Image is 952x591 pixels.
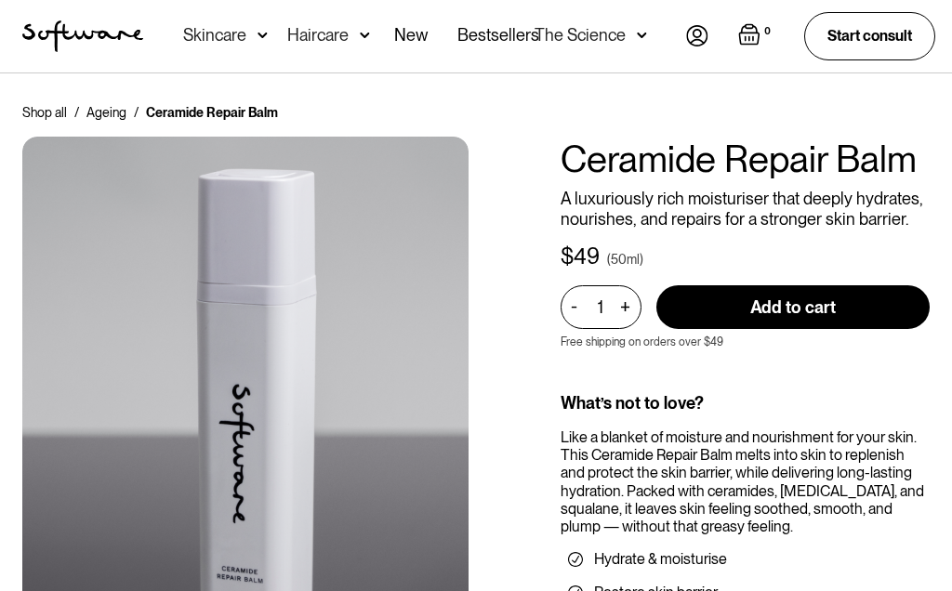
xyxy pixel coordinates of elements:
img: arrow down [258,26,268,45]
div: Like a blanket of moisture and nourishment for your skin. This Ceramide Repair Balm melts into sk... [561,428,930,535]
img: Software Logo [22,20,143,52]
div: The Science [535,26,626,45]
a: Ageing [86,103,126,122]
h1: Ceramide Repair Balm [561,137,930,181]
div: What’s not to love? [561,393,930,414]
div: 49 [574,243,600,270]
a: Shop all [22,103,67,122]
img: arrow down [637,26,647,45]
div: Haircare [287,26,349,45]
img: arrow down [360,26,370,45]
p: Free shipping on orders over $49 [561,335,723,348]
div: / [74,103,79,122]
a: Start consult [804,12,935,59]
div: Ceramide Repair Balm [146,103,278,122]
div: / [134,103,139,122]
div: + [615,296,636,318]
p: A luxuriously rich moisturiser that deeply hydrates, nourishes, and repairs for a stronger skin b... [561,189,930,229]
div: (50ml) [607,250,643,269]
a: Open empty cart [738,23,774,49]
div: 0 [760,23,774,40]
input: Add to cart [656,285,930,329]
div: $ [561,243,574,270]
div: - [571,296,583,317]
div: Skincare [183,26,246,45]
a: home [22,20,143,52]
li: Hydrate & moisturise [568,550,922,569]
